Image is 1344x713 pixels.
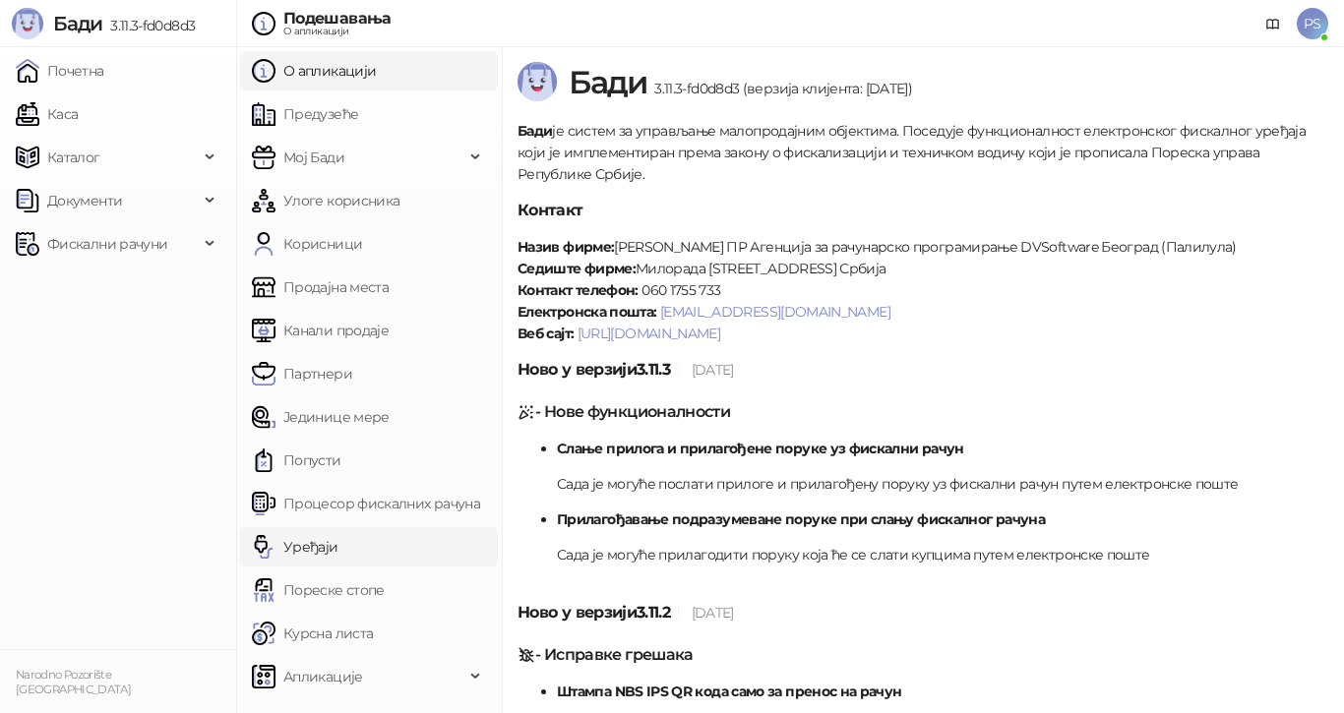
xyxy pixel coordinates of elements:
strong: Седиште фирме: [518,260,636,277]
span: Бади [569,63,646,101]
small: Narodno Pozorište [GEOGRAPHIC_DATA] [16,668,131,696]
h5: Контакт [518,199,1328,222]
img: Logo [518,62,557,101]
div: Подешавања [283,11,392,27]
strong: Веб сајт: [518,325,574,342]
h5: - Нове функционалности [518,400,1328,424]
span: 3.11.3-fd0d8d3 [102,17,195,34]
img: Logo [12,8,43,39]
a: Продајна места [252,267,389,307]
a: Корисници [252,224,362,264]
strong: Електронска пошта: [518,303,656,321]
span: Мој Бади [283,138,344,177]
span: [DATE] [692,604,734,622]
a: Канали продаје [252,311,389,350]
a: О апликацији [252,51,376,90]
strong: Контакт телефон: [518,281,639,299]
p: [PERSON_NAME] ПР Агенција за рачунарско програмирање DVSoftware Београд (Палилула) Милорада [STRE... [518,236,1328,344]
a: Курсна листа [252,614,373,653]
strong: Назив фирме: [518,238,614,256]
span: [DATE] [692,361,734,379]
strong: Штампа NBS IPS QR кода само за пренос на рачун [557,683,902,700]
div: О апликацији [283,27,392,36]
a: Уређаји [252,527,338,566]
span: PS [1297,8,1328,39]
p: Сада је могуће прилагодити поруку која ће се слати купцима путем електронске поште [557,544,1328,565]
a: [URL][DOMAIN_NAME] [578,325,720,342]
strong: Бади [518,122,552,140]
a: Документација [1257,8,1289,39]
strong: Слање прилога и прилагођене поруке уз фискални рачун [557,440,964,457]
span: Документи [47,181,122,220]
span: Каталог [47,138,100,177]
span: Бади [53,12,102,35]
a: Почетна [16,51,104,90]
h5: - Исправке грешака [518,643,1328,667]
strong: Прилагођавање подразумеване поруке при слању фискалног рачуна [557,510,1045,528]
p: Сада је могуће послати прилоге и прилагођену поруку уз фискални рачун путем електронске поште [557,473,1328,495]
a: [EMAIL_ADDRESS][DOMAIN_NAME] [660,303,890,321]
h5: Ново у верзији 3.11.3 [518,358,1328,382]
a: Пореске стопе [252,570,385,610]
a: Улоге корисника [252,181,399,220]
a: Каса [16,94,78,134]
a: Јединице мере [252,397,390,437]
span: 3.11.3-fd0d8d3 (верзија клијента: [DATE]) [646,80,912,97]
a: Предузеће [252,94,358,134]
a: Попусти [252,441,341,480]
span: Фискални рачуни [47,224,167,264]
span: Апликације [283,657,363,696]
h5: Ново у верзији 3.11.2 [518,601,1328,624]
a: Партнери [252,354,352,393]
p: је систем за управљање малопродајним објектима. Поседује функционалност електронског фискалног ур... [518,120,1328,185]
a: Процесор фискалних рачуна [252,484,480,523]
